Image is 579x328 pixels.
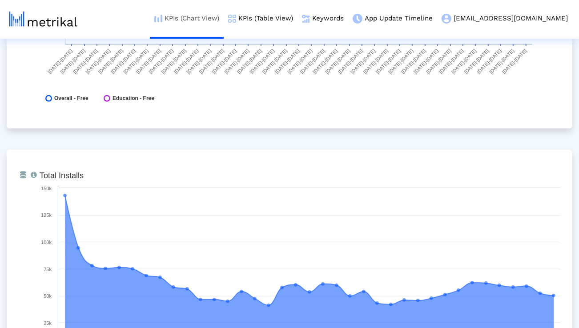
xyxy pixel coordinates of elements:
img: metrical-logo-light.png [9,12,77,27]
text: [DATE]-[DATE] [488,48,515,75]
tspan: Total Installs [40,171,84,180]
span: Education - Free [113,95,154,102]
text: [DATE]-[DATE] [501,48,528,75]
text: [DATE]-[DATE] [236,48,263,75]
img: keywords.png [302,15,310,23]
text: [DATE]-[DATE] [463,48,490,75]
text: [DATE]-[DATE] [350,48,376,75]
text: [DATE]-[DATE] [110,48,137,75]
text: [DATE]-[DATE] [198,48,225,75]
text: [DATE]-[DATE] [211,48,237,75]
text: [DATE]-[DATE] [324,48,351,75]
text: [DATE]-[DATE] [312,48,338,75]
text: [DATE]-[DATE] [362,48,389,75]
text: 125k [41,212,52,218]
img: app-update-menu-icon.png [353,14,362,24]
text: [DATE]-[DATE] [72,48,99,75]
text: [DATE]-[DATE] [97,48,124,75]
text: [DATE]-[DATE] [261,48,288,75]
text: [DATE]-[DATE] [185,48,212,75]
text: 100k [41,240,52,245]
text: 75k [44,267,52,272]
text: [DATE]-[DATE] [450,48,477,75]
text: [DATE]-[DATE] [425,48,452,75]
text: [DATE]-[DATE] [400,48,427,75]
text: [DATE]-[DATE] [173,48,200,75]
text: [DATE]-[DATE] [274,48,301,75]
text: 25k [44,320,52,326]
text: [DATE]-[DATE] [438,48,465,75]
text: [DATE]-[DATE] [60,48,86,75]
text: [DATE]-[DATE] [148,48,174,75]
img: my-account-menu-icon.png [442,14,451,24]
text: [DATE]-[DATE] [122,48,149,75]
text: [DATE]-[DATE] [249,48,275,75]
text: [DATE]-[DATE] [375,48,402,75]
text: [DATE]-[DATE] [223,48,250,75]
text: [DATE]-[DATE] [387,48,414,75]
text: [DATE]-[DATE] [299,48,326,75]
text: [DATE]-[DATE] [161,48,187,75]
text: 50k [44,293,52,299]
text: [DATE]-[DATE] [476,48,503,75]
img: kpi-table-menu-icon.png [228,15,236,23]
text: [DATE]-[DATE] [84,48,111,75]
text: 150k [41,186,52,191]
text: [DATE]-[DATE] [47,48,73,75]
text: [DATE]-[DATE] [337,48,364,75]
span: Overall - Free [54,95,88,102]
text: [DATE]-[DATE] [413,48,439,75]
img: kpi-chart-menu-icon.png [154,15,162,22]
text: [DATE]-[DATE] [135,48,162,75]
text: [DATE]-[DATE] [286,48,313,75]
